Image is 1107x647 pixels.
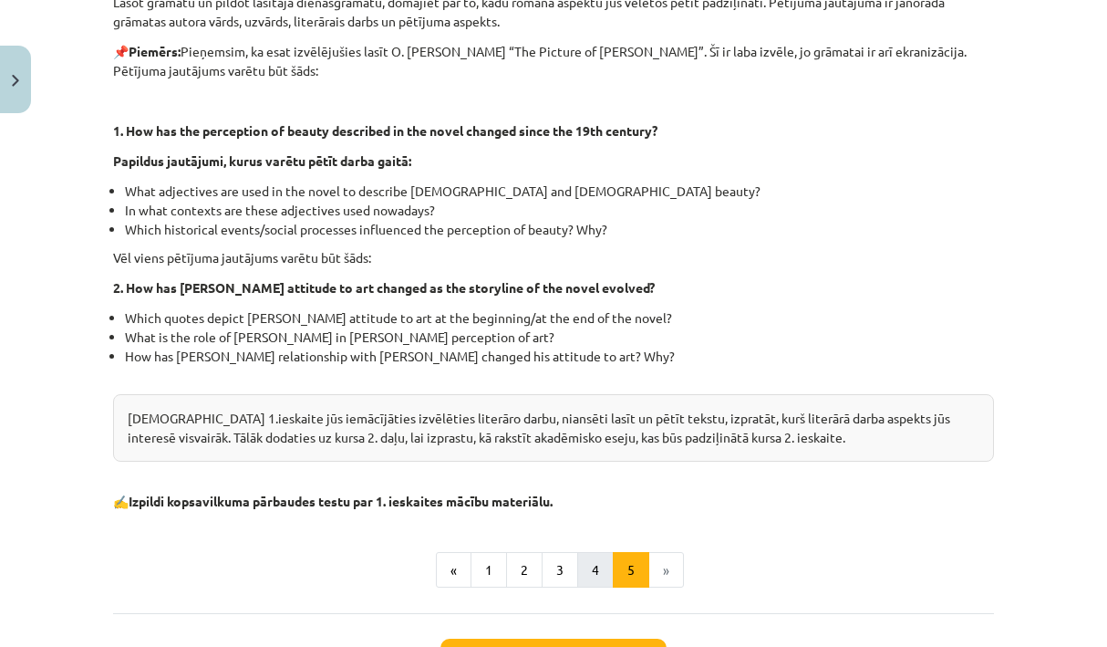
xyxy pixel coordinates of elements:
strong: 1. How has the perception of beauty described in the novel changed since the 19th century? [113,122,657,139]
li: What adjectives are used in the novel to describe [DEMOGRAPHIC_DATA] and [DEMOGRAPHIC_DATA] beauty? [125,182,994,201]
strong: 2. How has [PERSON_NAME] attitude to art changed as the storyline of the novel evolved? [113,279,655,296]
img: icon-close-lesson-0947bae3869378f0d4975bcd49f059093ad1ed9edebbc8119c70593378902aed.svg [12,75,19,87]
li: What is the role of [PERSON_NAME] in [PERSON_NAME] perception of art? [125,328,994,347]
button: 2 [506,552,543,589]
li: Which historical events/social processes influenced the perception of beauty? Why? [125,220,994,239]
strong: Papildus jautājumi, kurus varētu pētīt darba gaitā: [113,152,411,169]
button: 4 [577,552,614,589]
li: Which quotes depict [PERSON_NAME] attitude to art at the beginning/at the end of the novel? [125,308,994,328]
button: 1 [471,552,507,589]
button: « [436,552,471,589]
li: In what contexts are these adjectives used nowadays? [125,201,994,220]
nav: Page navigation example [113,552,994,589]
button: 3 [542,552,578,589]
p: ✍️ [113,492,994,511]
strong: Piemērs: [129,43,181,59]
p: 📌 Pieņemsim, ka esat izvēlējušies lasīt O. [PERSON_NAME] “The Picture of [PERSON_NAME]”. Šī ir la... [113,42,994,80]
div: [DEMOGRAPHIC_DATA] 1.ieskaite jūs iemācījāties izvēlēties literāro darbu, niansēti lasīt un pētīt... [113,394,994,462]
li: How has [PERSON_NAME] relationship with [PERSON_NAME] changed his attitude to art? Why? [125,347,994,385]
b: Izpildi kopsavilkuma pārbaudes testu par 1. ieskaites mācību materiālu. [129,493,553,509]
button: 5 [613,552,649,589]
p: Vēl viens pētījuma jautājums varētu būt šāds: [113,248,994,267]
